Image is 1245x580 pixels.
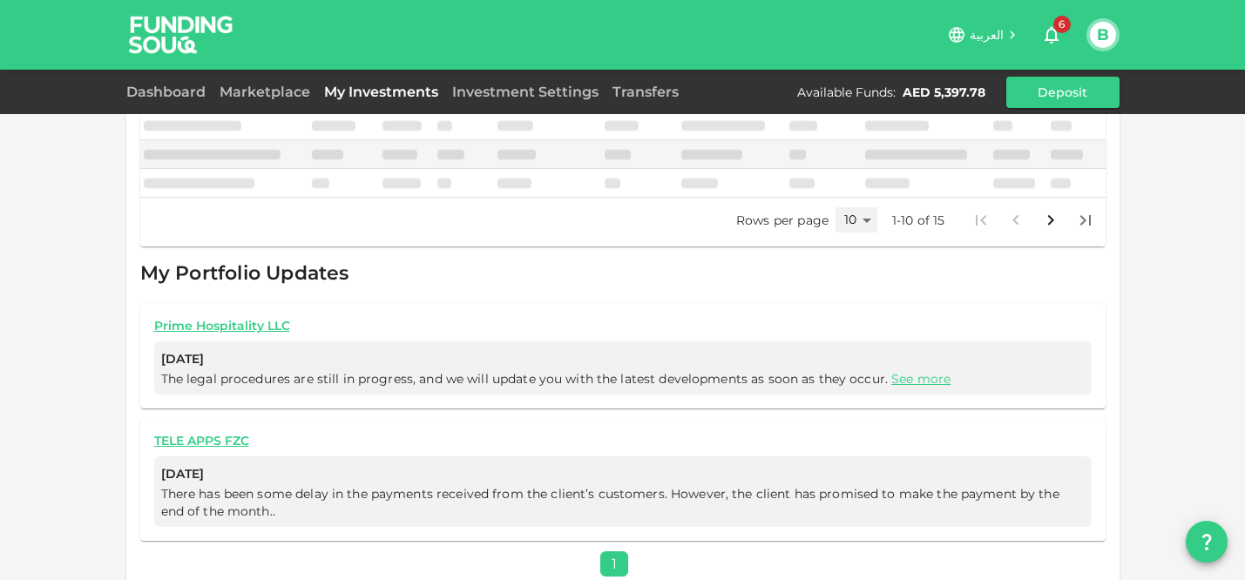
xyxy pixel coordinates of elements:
a: Transfers [606,84,686,100]
a: See more [891,371,951,387]
span: There has been some delay in the payments received from the client’s customers. However, the clie... [161,486,1059,519]
span: 6 [1053,16,1071,33]
button: 6 [1034,17,1069,52]
a: TELE APPS FZC [154,433,1092,449]
p: 1-10 of 15 [892,212,945,229]
button: question [1186,521,1228,563]
button: B [1090,22,1116,48]
span: The legal procedures are still in progress, and we will update you with the latest developments a... [161,371,955,387]
span: My Portfolio Updates [140,261,349,285]
a: Dashboard [126,84,213,100]
div: Available Funds : [797,84,896,101]
div: AED 5,397.78 [903,84,985,101]
a: Prime Hospitality LLC [154,318,1092,334]
span: [DATE] [161,463,1085,485]
a: My Investments [317,84,445,100]
span: العربية [970,27,1005,43]
span: [DATE] [161,348,1085,370]
div: 10 [836,207,877,233]
a: Marketplace [213,84,317,100]
p: Rows per page [736,212,829,229]
button: Go to last page [1068,203,1103,238]
button: Deposit [1006,77,1120,108]
button: Go to next page [1033,203,1068,238]
a: Investment Settings [445,84,606,100]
